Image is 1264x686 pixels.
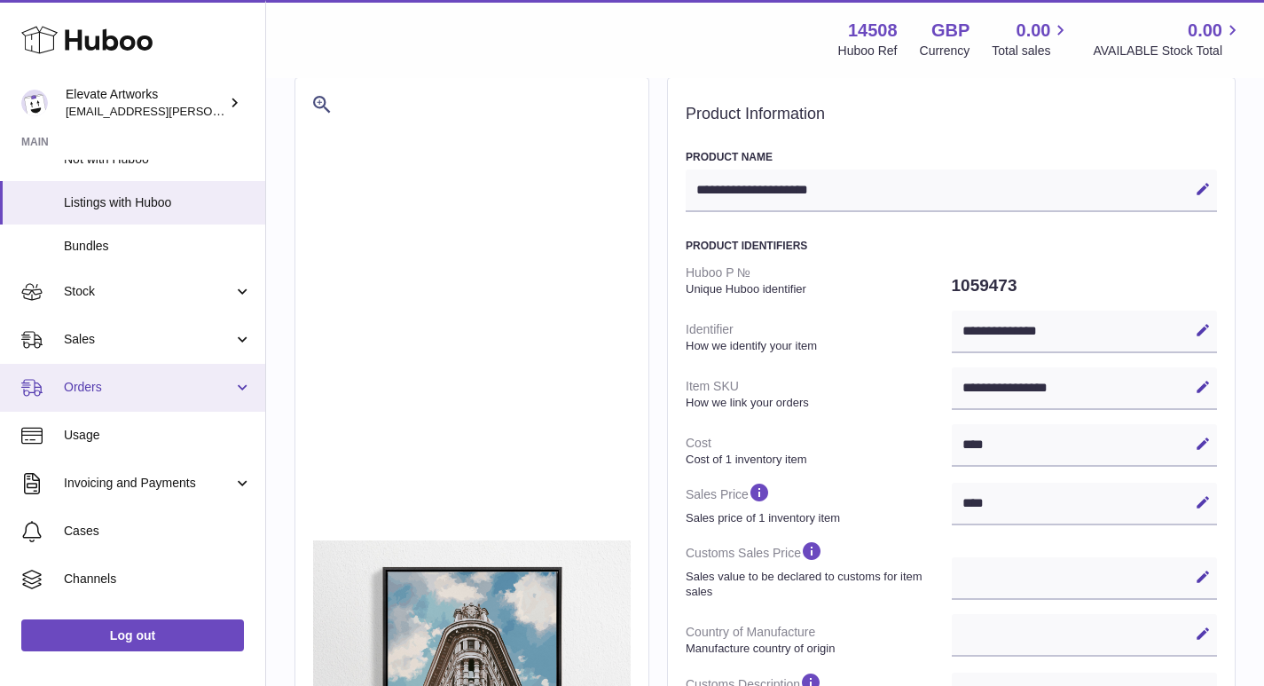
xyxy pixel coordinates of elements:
span: Orders [64,379,233,396]
dt: Country of Manufacture [686,617,952,663]
span: Channels [64,571,252,587]
dt: Customs Sales Price [686,532,952,606]
span: Stock [64,283,233,300]
strong: Unique Huboo identifier [686,281,947,297]
strong: 14508 [848,19,898,43]
span: Cases [64,523,252,540]
span: [EMAIL_ADDRESS][PERSON_NAME][DOMAIN_NAME] [66,104,356,118]
strong: Sales price of 1 inventory item [686,510,947,526]
h3: Product Identifiers [686,239,1217,253]
div: Huboo Ref [838,43,898,59]
a: 0.00 AVAILABLE Stock Total [1093,19,1243,59]
span: Listings with Huboo [64,194,252,211]
span: Bundles [64,238,252,255]
a: Log out [21,619,244,651]
span: Total sales [992,43,1071,59]
strong: Sales value to be declared to customs for item sales [686,569,947,600]
span: Invoicing and Payments [64,475,233,492]
h3: Product Name [686,150,1217,164]
dt: Huboo P № [686,257,952,304]
div: Currency [920,43,970,59]
dt: Identifier [686,314,952,360]
strong: How we identify your item [686,338,947,354]
h2: Product Information [686,105,1217,124]
span: Not with Huboo [64,151,252,168]
dd: 1059473 [952,267,1218,304]
span: Usage [64,427,252,444]
span: AVAILABLE Stock Total [1093,43,1243,59]
img: conor.barry@elevateartworks.com [21,90,48,116]
strong: Cost of 1 inventory item [686,452,947,468]
dt: Sales Price [686,474,952,532]
strong: GBP [931,19,970,43]
dt: Item SKU [686,371,952,417]
span: 0.00 [1188,19,1222,43]
strong: How we link your orders [686,395,947,411]
dt: Cost [686,428,952,474]
a: 0.00 Total sales [992,19,1071,59]
span: Sales [64,331,233,348]
span: 0.00 [1017,19,1051,43]
div: Elevate Artworks [66,86,225,120]
strong: Manufacture country of origin [686,641,947,657]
